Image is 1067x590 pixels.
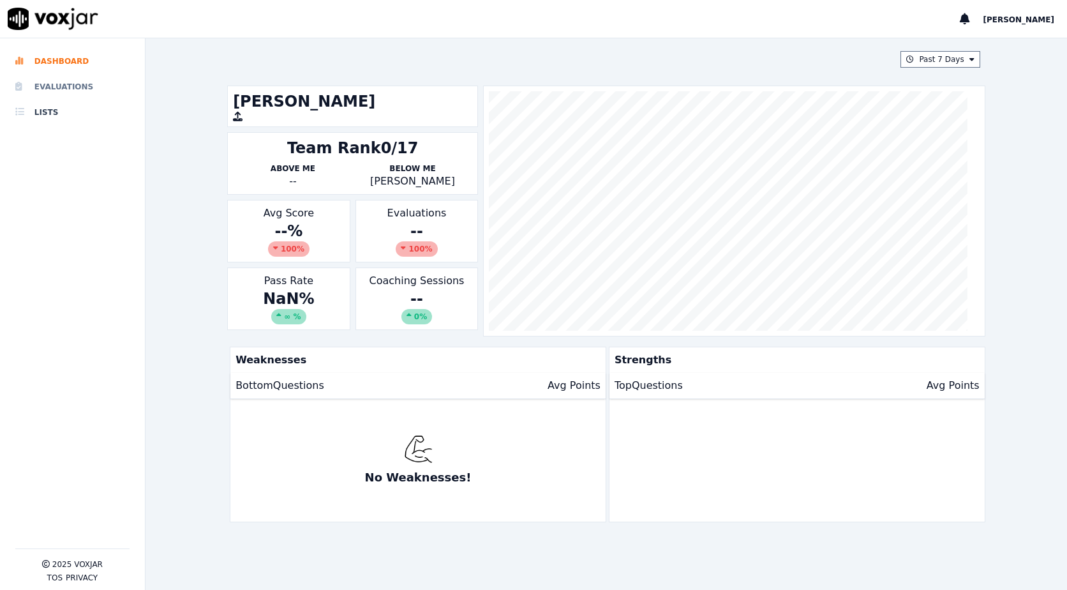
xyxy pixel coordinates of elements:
p: Weaknesses [230,347,601,373]
span: [PERSON_NAME] [983,15,1054,24]
div: Pass Rate [227,268,350,330]
div: ∞ % [271,309,306,324]
div: -- [361,289,473,324]
button: Past 7 Days [900,51,980,68]
p: 2025 Voxjar [52,559,103,570]
p: Bottom Questions [235,378,324,393]
p: No Weaknesses! [365,469,472,487]
img: voxjar logo [8,8,98,30]
p: Below Me [353,163,473,174]
div: Avg Score [227,200,350,262]
div: Team Rank 0/17 [287,138,419,158]
div: 100 % [396,241,437,257]
div: 0% [401,309,432,324]
div: -- [233,174,353,189]
div: -- % [233,221,345,257]
a: Lists [15,100,130,125]
div: 100 % [268,241,310,257]
img: muscle [404,435,433,464]
div: Coaching Sessions [355,268,479,330]
div: -- [361,221,473,257]
button: Privacy [66,573,98,583]
p: Above Me [233,163,353,174]
p: Avg Points [548,378,601,393]
a: Dashboard [15,49,130,74]
p: [PERSON_NAME] [353,174,473,189]
div: Evaluations [355,200,479,262]
div: NaN % [233,289,345,324]
p: Top Questions [615,378,683,393]
p: Strengths [609,347,980,373]
a: Evaluations [15,74,130,100]
button: TOS [47,573,63,583]
button: [PERSON_NAME] [983,11,1067,27]
p: Avg Points [927,378,980,393]
h1: [PERSON_NAME] [233,91,472,112]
